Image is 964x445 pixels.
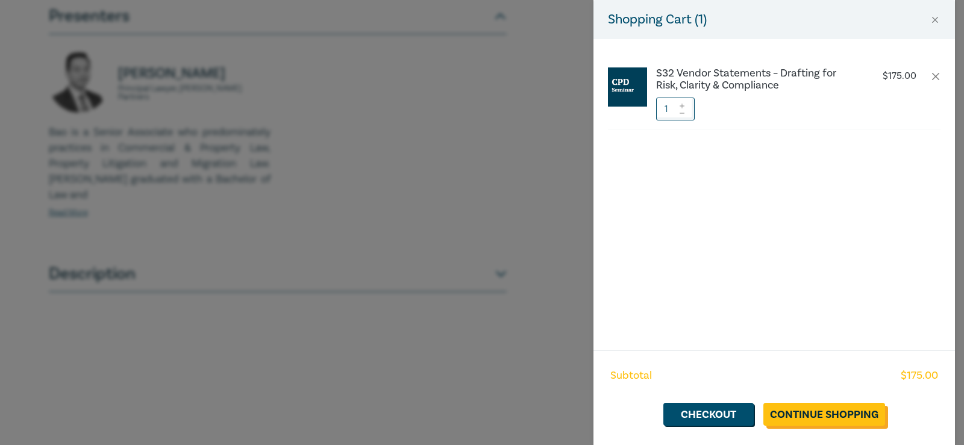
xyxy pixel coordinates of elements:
span: Subtotal [610,368,652,384]
input: 1 [656,98,695,120]
h5: Shopping Cart ( 1 ) [608,10,707,30]
a: Continue Shopping [763,403,885,426]
span: $ 175.00 [901,368,938,384]
a: Checkout [663,403,754,426]
p: $ 175.00 [883,70,916,82]
img: CPD%20Seminar.jpg [608,67,647,107]
button: Close [930,14,941,25]
a: S32 Vendor Statements – Drafting for Risk, Clarity & Compliance [656,67,856,92]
